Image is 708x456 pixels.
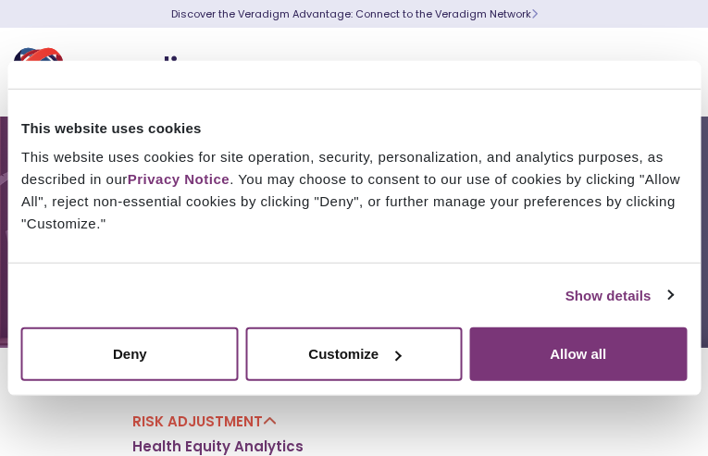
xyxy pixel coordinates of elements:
a: Discover the Veradigm Advantage: Connect to the Veradigm NetworkLearn More [171,6,538,21]
span: Learn More [531,6,538,21]
button: Allow all [469,327,687,381]
button: Customize [245,327,463,381]
img: Veradigm logo [14,42,236,103]
button: Toggle Navigation Menu [652,48,680,96]
a: Privacy Notice [128,171,230,187]
div: This website uses cookies [21,117,687,139]
a: Show details [565,284,673,306]
a: Risk Adjustment [132,412,277,431]
button: Deny [21,327,239,381]
a: Health Equity Analytics [132,438,304,456]
div: This website uses cookies for site operation, security, personalization, and analytics purposes, ... [21,146,687,235]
